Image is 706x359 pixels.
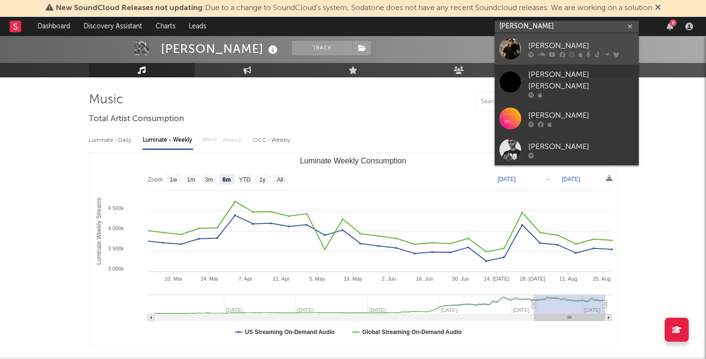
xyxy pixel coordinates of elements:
a: [PERSON_NAME] [495,103,639,134]
text: 16. Jun [416,276,433,282]
text: 14. [DATE] [484,276,509,282]
a: [PERSON_NAME] [495,33,639,64]
text: 4 000k [108,225,124,231]
text: Luminate Weekly Consumption [300,157,406,165]
text: Luminate Weekly Streams [96,198,102,265]
text: 11. Aug [560,276,577,282]
text: 21. Apr [273,276,290,282]
div: [PERSON_NAME] [528,110,634,121]
text: 28. [DATE] [520,276,545,282]
a: Charts [149,17,182,36]
text: 1m [187,176,195,183]
text: US Streaming On-Demand Audio [245,329,335,335]
span: New SoundCloud Releases not updating [56,4,203,12]
text: 7. Apr [238,276,252,282]
button: 6 [667,23,673,30]
text: 19. May [343,276,363,282]
text: 3 000k [108,266,124,272]
text: Global Streaming On-Demand Audio [362,329,462,335]
text: YTD [239,176,251,183]
text: 24. Mar [200,276,219,282]
input: Search for artists [495,21,639,33]
text: 25. Aug [593,276,610,282]
div: [PERSON_NAME] [528,141,634,152]
text: 1w [170,176,178,183]
div: [PERSON_NAME] [161,41,280,57]
text: Zoom [148,176,163,183]
span: : Due to a change to SoundCloud's system, Sodatone does not have any recent Soundcloud releases. ... [56,4,652,12]
text: 5. May [309,276,326,282]
div: 6 [669,19,677,26]
div: Luminate - Daily [89,132,133,149]
text: 3 500k [108,246,124,251]
text: 1y [259,176,266,183]
text: 4 500k [108,205,124,211]
div: [PERSON_NAME] [528,40,634,51]
button: Track [292,41,352,55]
text: → [546,176,551,183]
text: [DATE] [562,176,580,183]
a: Dashboard [31,17,77,36]
span: Dismiss [655,4,661,12]
span: Total Artist Consumption [89,113,184,125]
a: Leads [182,17,213,36]
svg: Luminate Weekly Consumption [89,153,617,345]
text: 3m [205,176,213,183]
div: Luminate - Weekly [143,132,193,149]
div: OCC - Weekly [253,132,292,149]
a: Discovery Assistant [77,17,149,36]
div: [PERSON_NAME] [PERSON_NAME] [528,69,634,92]
text: [DATE] [498,176,516,183]
input: Search by song name or URL [476,98,577,106]
text: 30. Jun [452,276,469,282]
text: 10. Mar [165,276,183,282]
text: 2. Jun [382,276,396,282]
a: [PERSON_NAME] [PERSON_NAME] [495,64,639,103]
text: All [277,176,283,183]
text: 6m [222,176,231,183]
a: [PERSON_NAME] [495,134,639,165]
